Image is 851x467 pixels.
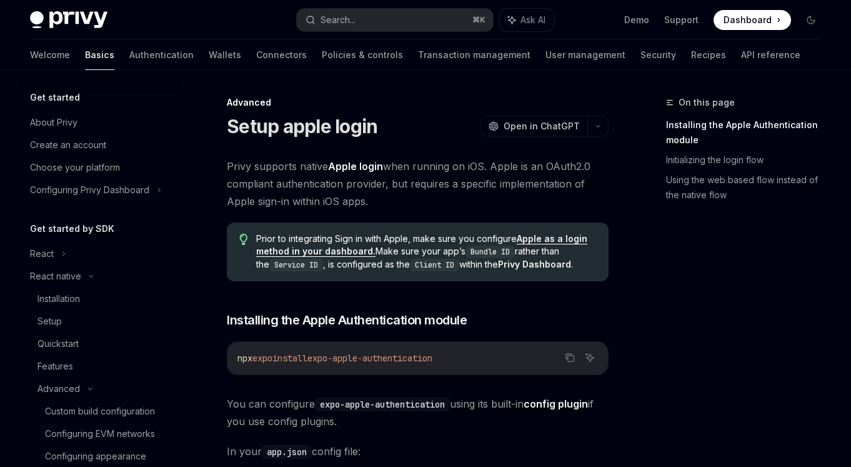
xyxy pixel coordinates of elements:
[504,120,580,133] span: Open in ChatGPT
[129,40,194,70] a: Authentication
[227,96,609,109] div: Advanced
[37,336,79,351] div: Quickstart
[30,246,54,261] div: React
[269,259,323,271] code: Service ID
[20,333,180,355] a: Quickstart
[256,233,596,271] span: Prior to integrating Sign in with Apple, make sure you configure Make sure your app’s rather than...
[582,349,598,366] button: Ask AI
[227,395,609,430] span: You can configure using its built-in if you use config plugins.
[37,359,73,374] div: Features
[20,400,180,423] a: Custom build configuration
[410,259,459,271] code: Client ID
[20,111,180,134] a: About Privy
[227,158,609,210] span: Privy supports native when running on iOS. Apple is an OAuth2.0 compliant authentication provider...
[37,381,80,396] div: Advanced
[20,310,180,333] a: Setup
[714,10,791,30] a: Dashboard
[85,40,114,70] a: Basics
[45,426,155,441] div: Configuring EVM networks
[20,134,180,156] a: Create an account
[801,10,821,30] button: Toggle dark mode
[227,443,609,460] span: In your config file:
[30,115,77,130] div: About Privy
[20,423,180,445] a: Configuring EVM networks
[30,183,149,198] div: Configuring Privy Dashboard
[520,14,545,26] span: Ask AI
[227,311,467,329] span: Installing the Apple Authentication module
[20,156,180,179] a: Choose your platform
[45,404,155,419] div: Custom build configuration
[30,90,80,105] h5: Get started
[480,116,587,137] button: Open in ChatGPT
[237,353,252,364] span: npx
[666,115,831,150] a: Installing the Apple Authentication module
[30,40,70,70] a: Welcome
[30,269,81,284] div: React native
[545,40,625,70] a: User management
[465,246,515,258] code: Bundle ID
[30,138,106,153] div: Create an account
[37,291,80,306] div: Installation
[297,9,492,31] button: Search...⌘K
[498,259,571,269] strong: Privy Dashboard
[239,234,248,245] svg: Tip
[499,9,554,31] button: Ask AI
[30,221,114,236] h5: Get started by SDK
[262,445,312,459] code: app.json
[30,11,107,29] img: dark logo
[624,14,649,26] a: Demo
[227,115,377,138] h1: Setup apple login
[328,160,383,173] a: Apple login
[321,13,356,28] div: Search...
[30,160,120,175] div: Choose your platform
[20,288,180,310] a: Installation
[741,40,800,70] a: API reference
[562,349,578,366] button: Copy the contents from the code block
[666,170,831,205] a: Using the web based flow instead of the native flow
[20,355,180,378] a: Features
[666,150,831,170] a: Initializing the login flow
[640,40,676,70] a: Security
[307,353,432,364] span: expo-apple-authentication
[322,40,403,70] a: Policies & controls
[209,40,241,70] a: Wallets
[664,14,699,26] a: Support
[272,353,307,364] span: install
[315,398,450,411] code: expo-apple-authentication
[524,398,588,411] a: config plugin
[252,353,272,364] span: expo
[45,449,146,464] div: Configuring appearance
[256,40,307,70] a: Connectors
[679,95,735,110] span: On this page
[724,14,772,26] span: Dashboard
[418,40,530,70] a: Transaction management
[472,15,485,25] span: ⌘ K
[37,314,62,329] div: Setup
[691,40,726,70] a: Recipes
